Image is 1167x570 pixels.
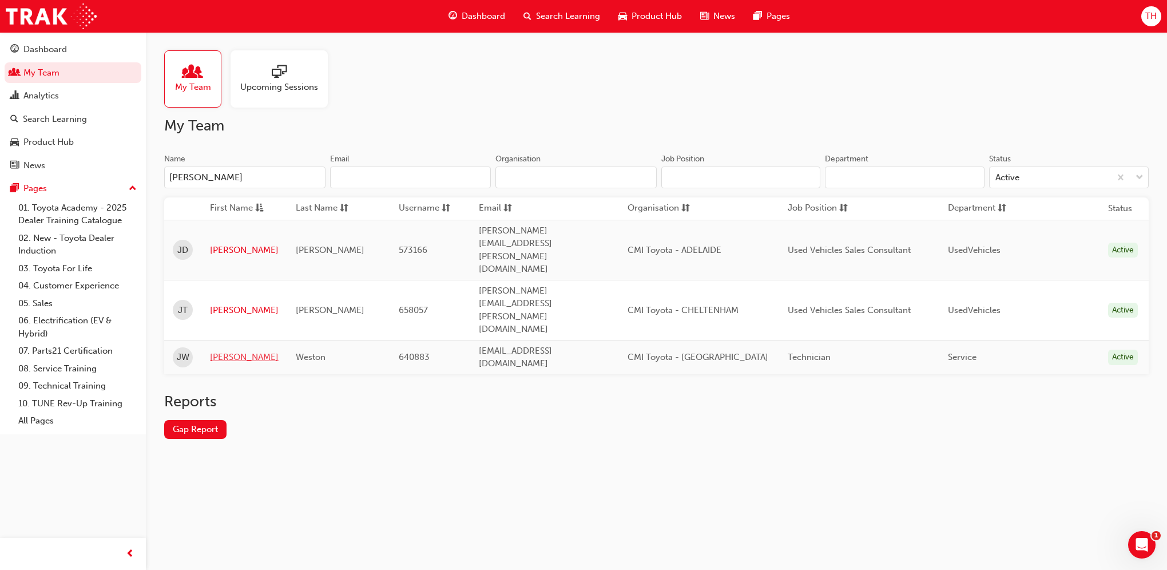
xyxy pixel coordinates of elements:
[14,260,141,278] a: 03. Toyota For Life
[164,153,185,165] div: Name
[23,43,67,56] div: Dashboard
[14,377,141,395] a: 09. Technical Training
[296,245,364,255] span: [PERSON_NAME]
[825,167,985,188] input: Department
[340,201,348,216] span: sorting-icon
[948,305,1001,315] span: UsedVehicles
[330,153,350,165] div: Email
[296,352,326,362] span: Weston
[14,229,141,260] a: 02. New - Toyota Dealer Induction
[185,65,200,81] span: people-icon
[10,114,18,125] span: search-icon
[178,304,188,317] span: JT
[995,171,1019,184] div: Active
[210,244,279,257] a: [PERSON_NAME]
[479,201,542,216] button: Emailsorting-icon
[628,352,768,362] span: CMI Toyota - [GEOGRAPHIC_DATA]
[126,547,134,561] span: prev-icon
[6,3,97,29] img: Trak
[1152,531,1161,540] span: 1
[713,10,735,23] span: News
[479,286,552,335] span: [PERSON_NAME][EMAIL_ADDRESS][PERSON_NAME][DOMAIN_NAME]
[5,178,141,199] button: Pages
[10,91,19,101] span: chart-icon
[628,201,690,216] button: Organisationsorting-icon
[948,245,1001,255] span: UsedVehicles
[503,201,512,216] span: sorting-icon
[164,117,1149,135] h2: My Team
[177,244,188,257] span: JD
[296,201,359,216] button: Last Namesorting-icon
[948,201,1011,216] button: Departmentsorting-icon
[23,182,47,195] div: Pages
[661,153,704,165] div: Job Position
[14,312,141,342] a: 06. Electrification (EV & Hybrid)
[691,5,744,28] a: news-iconNews
[240,81,318,94] span: Upcoming Sessions
[788,201,837,216] span: Job Position
[330,167,491,188] input: Email
[479,225,552,275] span: [PERSON_NAME][EMAIL_ADDRESS][PERSON_NAME][DOMAIN_NAME]
[788,201,851,216] button: Job Positionsorting-icon
[164,420,227,439] a: Gap Report
[296,201,338,216] span: Last Name
[10,137,19,148] span: car-icon
[23,89,59,102] div: Analytics
[399,201,462,216] button: Usernamesorting-icon
[5,132,141,153] a: Product Hub
[632,10,682,23] span: Product Hub
[164,393,1149,411] h2: Reports
[788,352,831,362] span: Technician
[177,351,189,364] span: JW
[129,181,137,196] span: up-icon
[210,351,279,364] a: [PERSON_NAME]
[661,167,821,188] input: Job Position
[479,346,552,369] span: [EMAIL_ADDRESS][DOMAIN_NAME]
[272,65,287,81] span: sessionType_ONLINE_URL-icon
[1128,531,1156,559] iframe: Intercom live chat
[23,136,74,149] div: Product Hub
[210,201,253,216] span: First Name
[399,201,439,216] span: Username
[989,153,1011,165] div: Status
[1145,10,1157,23] span: TH
[14,199,141,229] a: 01. Toyota Academy - 2025 Dealer Training Catalogue
[5,85,141,106] a: Analytics
[839,201,848,216] span: sorting-icon
[948,201,995,216] span: Department
[23,113,87,126] div: Search Learning
[618,9,627,23] span: car-icon
[442,201,450,216] span: sorting-icon
[536,10,600,23] span: Search Learning
[14,360,141,378] a: 08. Service Training
[788,305,911,315] span: Used Vehicles Sales Consultant
[14,412,141,430] a: All Pages
[439,5,514,28] a: guage-iconDashboard
[399,305,428,315] span: 658057
[1136,171,1144,185] span: down-icon
[10,68,19,78] span: people-icon
[210,304,279,317] a: [PERSON_NAME]
[753,9,762,23] span: pages-icon
[700,9,709,23] span: news-icon
[744,5,799,28] a: pages-iconPages
[5,39,141,60] a: Dashboard
[164,50,231,108] a: My Team
[825,153,868,165] div: Department
[479,201,501,216] span: Email
[681,201,690,216] span: sorting-icon
[5,109,141,130] a: Search Learning
[5,62,141,84] a: My Team
[399,352,430,362] span: 640883
[788,245,911,255] span: Used Vehicles Sales Consultant
[1141,6,1161,26] button: TH
[628,245,721,255] span: CMI Toyota - ADELAIDE
[948,352,977,362] span: Service
[231,50,337,108] a: Upcoming Sessions
[14,342,141,360] a: 07. Parts21 Certification
[767,10,790,23] span: Pages
[164,167,326,188] input: Name
[1108,350,1138,365] div: Active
